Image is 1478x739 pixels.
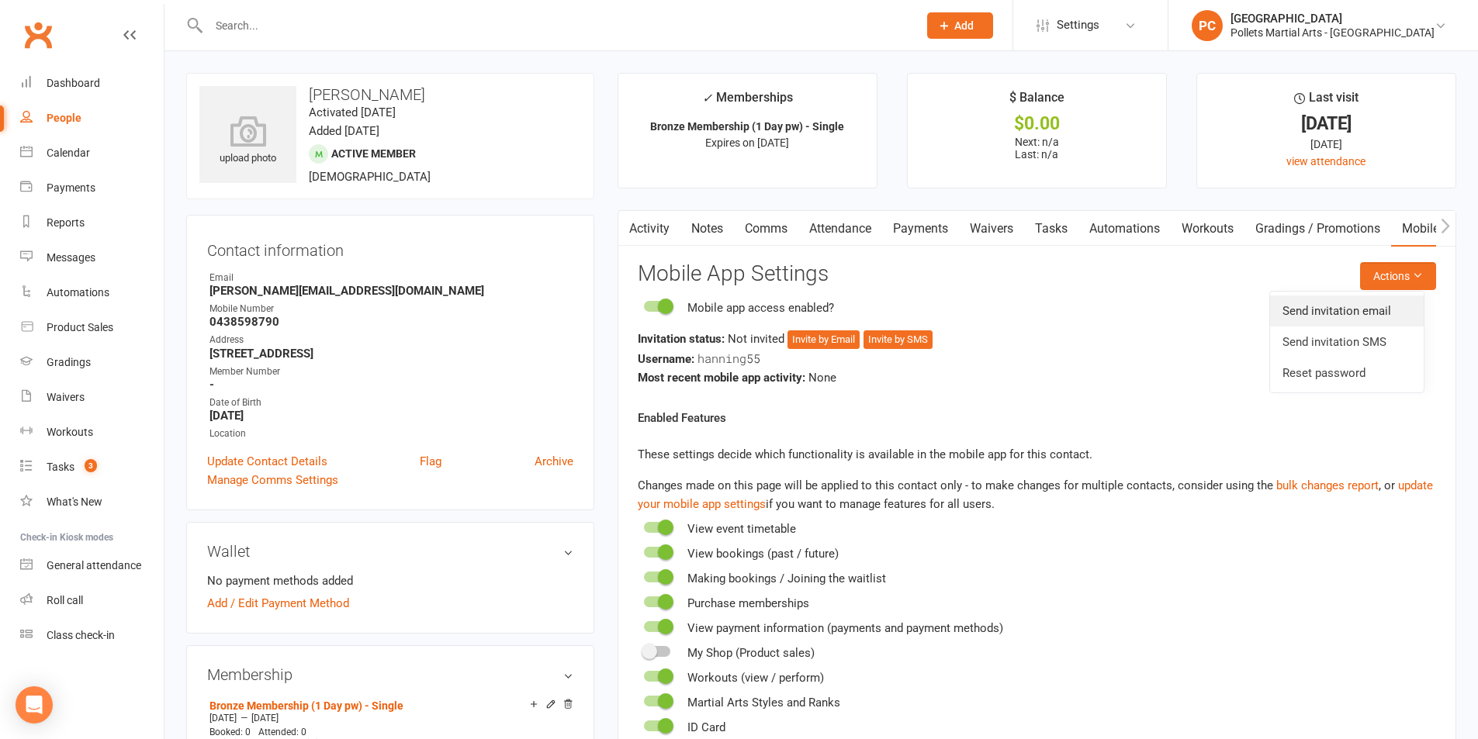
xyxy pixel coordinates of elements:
span: Expires on [DATE] [705,136,789,149]
a: Roll call [20,583,164,618]
a: Add / Edit Payment Method [207,594,349,613]
a: Mobile App [1391,211,1475,247]
span: 3 [85,459,97,472]
a: Reports [20,205,164,240]
a: Product Sales [20,310,164,345]
a: Waivers [20,380,164,415]
strong: - [209,378,573,392]
span: Active member [331,147,416,160]
a: Reset password [1270,357,1424,388]
a: Send invitation SMS [1270,326,1424,357]
strong: Bronze Membership (1 Day pw) - Single [650,120,844,133]
div: Class check-in [47,629,115,641]
a: bulk changes report [1276,478,1379,492]
span: ID Card [687,720,725,734]
div: [GEOGRAPHIC_DATA] [1231,12,1435,26]
strong: [PERSON_NAME][EMAIL_ADDRESS][DOMAIN_NAME] [209,284,573,298]
div: Member Number [209,364,573,379]
span: Workouts (view / perform) [687,671,824,685]
a: Messages [20,240,164,275]
div: Product Sales [47,321,113,333]
span: [DATE] [251,713,279,723]
span: [DEMOGRAPHIC_DATA] [309,170,431,184]
div: Email [209,271,573,285]
a: Send invitation email [1270,295,1424,326]
span: Purchase memberships [687,596,809,610]
a: Automations [1078,211,1171,247]
div: What's New [47,496,102,508]
div: Mobile Number [209,302,573,316]
div: Calendar [47,147,90,159]
div: Reports [47,216,85,229]
span: hanning55 [697,351,760,366]
button: Add [927,12,993,39]
a: Archive [535,452,573,471]
span: View payment information (payments and payment methods) [687,621,1003,635]
a: Calendar [20,136,164,171]
div: Last visit [1294,88,1359,116]
div: — [206,712,573,724]
div: PC [1192,10,1223,41]
strong: 0438598790 [209,315,573,329]
button: Invite by SMS [864,330,933,349]
a: Payments [882,211,959,247]
span: Settings [1057,8,1099,43]
p: These settings decide which functionality is available in the mobile app for this contact. [638,445,1436,464]
a: Gradings [20,345,164,380]
a: General attendance kiosk mode [20,548,164,583]
p: Next: n/a Last: n/a [922,136,1152,161]
div: upload photo [199,116,296,167]
span: Attended: 0 [258,727,306,737]
div: Dashboard [47,77,100,89]
span: Booked: 0 [209,727,251,737]
div: Not invited [638,330,1436,349]
a: Tasks [1024,211,1078,247]
button: Invite by Email [787,330,860,349]
a: Tasks 3 [20,450,164,485]
a: Clubworx [19,16,57,54]
a: Notes [680,211,734,247]
a: Automations [20,275,164,310]
strong: Username: [638,352,694,366]
input: Search... [204,15,907,36]
div: $0.00 [922,116,1152,132]
time: Activated [DATE] [309,105,396,119]
span: Add [954,19,974,32]
strong: [STREET_ADDRESS] [209,347,573,361]
span: Making bookings / Joining the waitlist [687,572,886,585]
div: $ Balance [1009,88,1064,116]
div: Mobile app access enabled? [687,299,834,317]
div: General attendance [47,559,141,572]
a: Comms [734,211,798,247]
div: Address [209,333,573,347]
div: Roll call [47,594,83,606]
strong: Invitation status: [638,332,725,346]
div: Messages [47,251,95,264]
a: Gradings / Promotions [1244,211,1391,247]
a: Attendance [798,211,882,247]
h3: Mobile App Settings [638,262,1436,286]
h3: Contact information [207,236,573,259]
a: Workouts [1171,211,1244,247]
a: Waivers [959,211,1024,247]
strong: [DATE] [209,409,573,423]
a: Manage Comms Settings [207,471,338,489]
a: update your mobile app settings [638,478,1433,511]
a: Flag [420,452,441,471]
span: None [808,371,836,385]
div: [DATE] [1211,136,1442,153]
div: Automations [47,286,109,299]
div: Location [209,426,573,441]
li: No payment methods added [207,572,573,590]
h3: Wallet [207,543,573,560]
div: Gradings [47,356,91,368]
h3: [PERSON_NAME] [199,86,581,103]
a: People [20,101,164,136]
a: Activity [618,211,680,247]
a: Class kiosk mode [20,618,164,653]
div: Memberships [702,88,793,116]
a: What's New [20,485,164,520]
i: ✓ [702,91,712,105]
a: view attendance [1286,155,1366,167]
strong: Most recent mobile app activity: [638,371,805,385]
